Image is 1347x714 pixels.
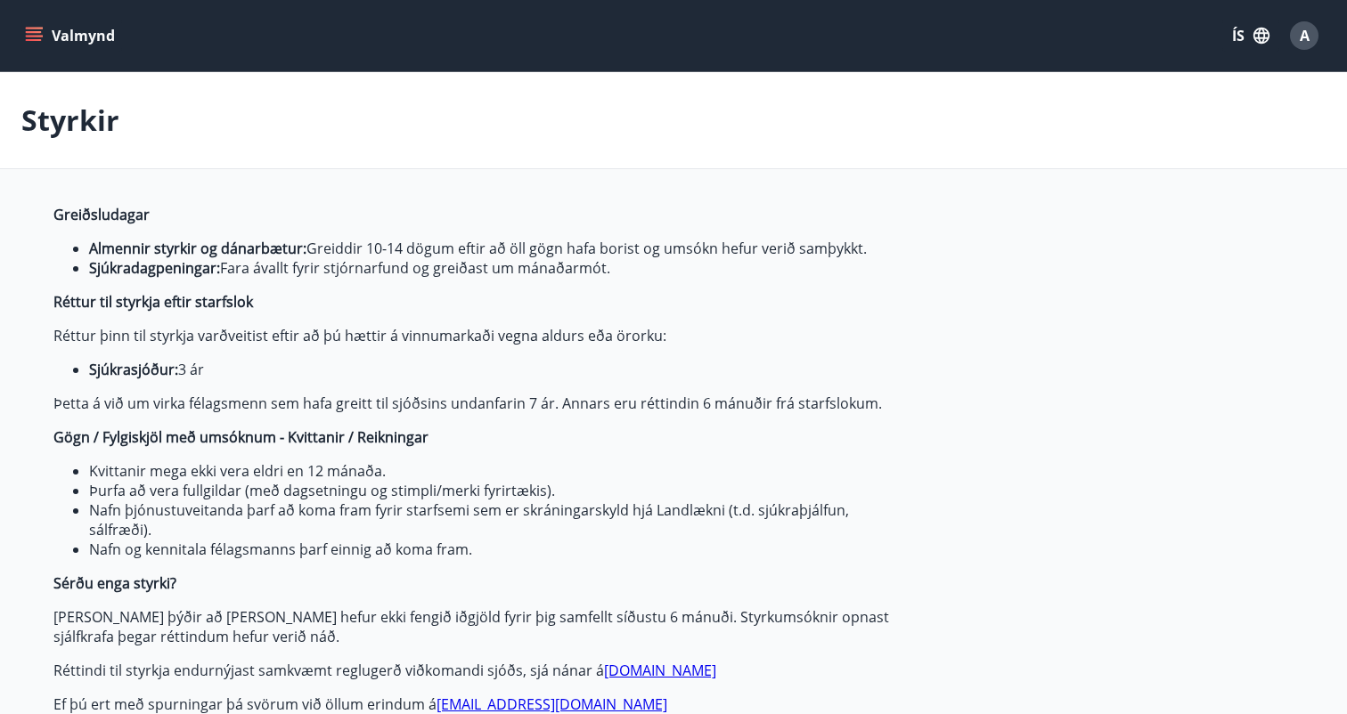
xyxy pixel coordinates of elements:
strong: Greiðsludagar [53,205,150,224]
li: Þurfa að vera fullgildar (með dagsetningu og stimpli/merki fyrirtækis). [89,481,894,500]
li: Nafn og kennitala félagsmanns þarf einnig að koma fram. [89,540,894,559]
li: Fara ávallt fyrir stjórnarfund og greiðast um mánaðarmót. [89,258,894,278]
a: [EMAIL_ADDRESS][DOMAIN_NAME] [437,694,667,714]
strong: Réttur til styrkja eftir starfslok [53,292,253,312]
strong: Sérðu enga styrki? [53,573,176,593]
span: A [1300,26,1310,45]
p: Réttur þinn til styrkja varðveitist eftir að þú hættir á vinnumarkaði vegna aldurs eða örorku: [53,326,894,345]
p: Styrkir [21,101,119,140]
p: Þetta á við um virka félagsmenn sem hafa greitt til sjóðsins undanfarin 7 ár. Annars eru réttindi... [53,394,894,413]
strong: Sjúkradagpeningar: [89,258,220,278]
li: Nafn þjónustuveitanda þarf að koma fram fyrir starfsemi sem er skráningarskyld hjá Landlækni (t.d... [89,500,894,540]
strong: Gögn / Fylgiskjöl með umsóknum - Kvittanir / Reikningar [53,427,429,447]
strong: Almennir styrkir og dánarbætur: [89,239,306,258]
p: [PERSON_NAME] þýðir að [PERSON_NAME] hefur ekki fengið iðgjöld fyrir þig samfellt síðustu 6 mánuð... [53,607,894,646]
li: 3 ár [89,360,894,379]
p: Ef þú ert með spurningar þá svörum við öllum erindum á [53,694,894,714]
button: A [1283,14,1326,57]
a: [DOMAIN_NAME] [604,661,716,680]
p: Réttindi til styrkja endurnýjast samkvæmt reglugerð viðkomandi sjóðs, sjá nánar á [53,661,894,680]
li: Greiddir 10-14 dögum eftir að öll gögn hafa borist og umsókn hefur verið samþykkt. [89,239,894,258]
button: ÍS [1222,20,1279,52]
li: Kvittanir mega ekki vera eldri en 12 mánaða. [89,461,894,481]
strong: Sjúkrasjóður: [89,360,178,379]
button: menu [21,20,122,52]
